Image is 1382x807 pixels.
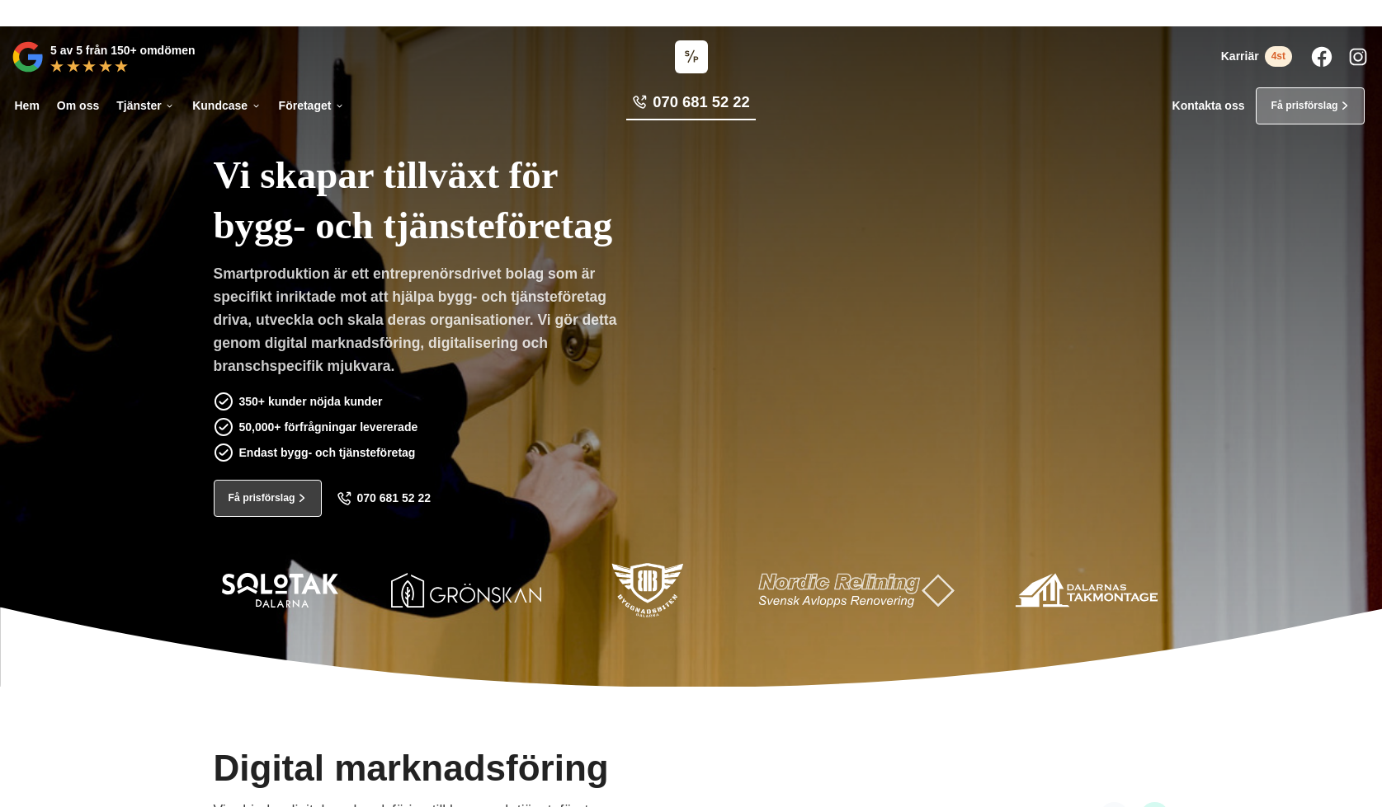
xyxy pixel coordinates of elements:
p: 50,000+ förfrågningar levererade [239,418,418,436]
a: Få prisförslag [1256,87,1365,124]
span: Karriär [1221,49,1259,63]
h2: Digital marknadsföring [214,744,609,800]
a: Läs pressmeddelandet här! [740,7,875,18]
a: 070 681 52 22 [626,91,755,120]
p: 5 av 5 från 150+ omdömen [50,41,195,59]
a: Hem [12,87,42,124]
a: Om oss [54,87,101,124]
span: 070 681 52 22 [357,491,432,505]
a: Tjänster [114,87,178,124]
a: Kontakta oss [1172,99,1245,113]
p: Smartproduktion är ett entreprenörsdrivet bolag som är specifikt inriktade mot att hjälpa bygg- o... [214,262,630,383]
span: Få prisförslag [229,490,295,506]
a: Karriär 4st [1221,46,1292,67]
p: Vi vann Årets Unga Företagare i Dalarna 2024 – [6,6,1376,21]
p: Endast bygg- och tjänsteföretag [239,443,416,462]
a: Företaget [276,87,347,124]
a: Få prisförslag [214,480,323,517]
a: Kundcase [190,87,264,124]
h1: Vi skapar tillväxt för bygg- och tjänsteföretag [214,133,757,262]
span: Få prisförslag [1271,98,1337,114]
a: 070 681 52 22 [337,491,432,506]
span: 4st [1265,46,1292,67]
span: 070 681 52 22 [653,91,749,113]
p: 350+ kunder nöjda kunder [239,392,383,411]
